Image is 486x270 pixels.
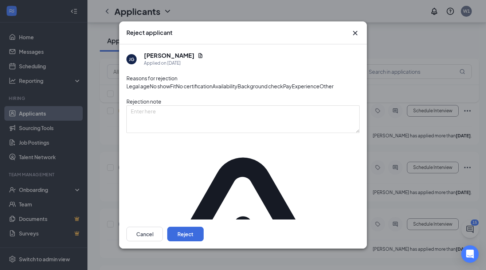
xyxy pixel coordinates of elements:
span: Experience [292,82,320,90]
div: Applied on [DATE] [144,60,203,67]
span: Rejection note [126,98,161,105]
span: Reasons for rejection [126,75,177,81]
div: Open Intercom Messenger [461,245,479,263]
span: Other [320,82,334,90]
svg: Document [197,53,203,59]
span: Availability [212,82,238,90]
span: Background check [238,82,283,90]
button: Reject [167,227,204,241]
div: JG [129,56,134,63]
span: No show [150,82,170,90]
span: Fit [170,82,176,90]
span: Pay [283,82,292,90]
h3: Reject applicant [126,29,172,37]
h5: [PERSON_NAME] [144,52,195,60]
span: Legal age [126,82,150,90]
svg: Cross [351,29,360,37]
span: No certification [176,82,212,90]
button: Close [351,29,360,37]
button: Cancel [126,227,163,241]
